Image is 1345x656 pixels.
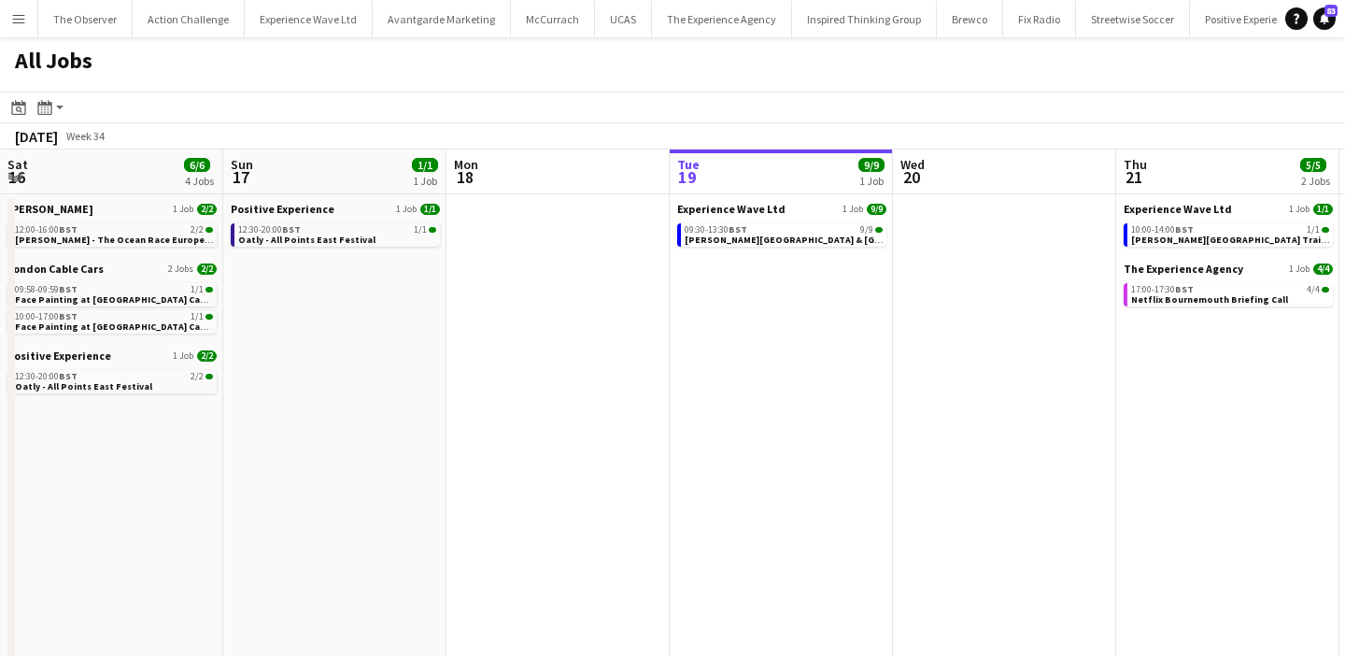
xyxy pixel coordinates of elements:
[1307,225,1320,235] span: 1/1
[373,1,511,37] button: Avantgarde Marketing
[282,223,301,235] span: BST
[685,223,883,245] a: 09:30-13:30BST9/9[PERSON_NAME][GEOGRAPHIC_DATA] & [GEOGRAPHIC_DATA] Virtual Training
[173,204,193,215] span: 1 Job
[1131,283,1329,305] a: 17:00-17:30BST4/4Netflix Bournemouth Briefing Call
[674,166,700,188] span: 19
[1190,1,1310,37] button: Positive Experience
[59,310,78,322] span: BST
[511,1,595,37] button: McCurrach
[420,204,440,215] span: 1/1
[15,312,78,321] span: 10:00-17:00
[238,234,375,246] span: Oatly - All Points East Festival
[412,158,438,172] span: 1/1
[7,262,104,276] span: London Cable Cars
[59,370,78,382] span: BST
[15,234,262,246] span: Helly Hansen - The Ocean Race Europe Race Village
[858,158,885,172] span: 9/9
[1124,156,1147,173] span: Thu
[685,234,1032,246] span: Cadwell Park & Donington Park Virtual Training
[7,262,217,349] div: London Cable Cars2 Jobs2/209:58-09:59BST1/1Face Painting at [GEOGRAPHIC_DATA] Cable Cars10:00-17:...
[898,166,925,188] span: 20
[1131,234,1341,246] span: Cadwell Park Training
[7,349,111,363] span: Positive Experience
[238,223,436,245] a: 12:30-20:00BST1/1Oatly - All Points East Festival
[842,204,863,215] span: 1 Job
[7,202,93,216] span: Helly Hansen
[1131,293,1288,306] span: Netflix Bournemouth Briefing Call
[595,1,652,37] button: UCAS
[1124,202,1333,262] div: Experience Wave Ltd1 Job1/110:00-14:00BST1/1[PERSON_NAME][GEOGRAPHIC_DATA] Training
[1289,264,1310,275] span: 1 Job
[652,1,792,37] button: The Experience Agency
[1313,204,1333,215] span: 1/1
[7,202,217,262] div: [PERSON_NAME]1 Job2/212:00-16:00BST2/2[PERSON_NAME] - The Ocean Race Europe Race Village
[867,204,886,215] span: 9/9
[59,223,78,235] span: BST
[414,225,427,235] span: 1/1
[1307,285,1320,294] span: 4/4
[5,166,28,188] span: 16
[900,156,925,173] span: Wed
[15,223,213,245] a: 12:00-16:00BST2/2[PERSON_NAME] - The Ocean Race Europe Race Village
[191,285,204,294] span: 1/1
[677,202,886,250] div: Experience Wave Ltd1 Job9/909:30-13:30BST9/9[PERSON_NAME][GEOGRAPHIC_DATA] & [GEOGRAPHIC_DATA] Vi...
[15,127,58,146] div: [DATE]
[168,264,193,275] span: 2 Jobs
[228,166,253,188] span: 17
[7,202,217,216] a: [PERSON_NAME]1 Job2/2
[1131,285,1194,294] span: 17:00-17:30
[413,174,437,188] div: 1 Job
[396,204,417,215] span: 1 Job
[15,285,78,294] span: 09:58-09:59
[1322,227,1329,233] span: 1/1
[1175,283,1194,295] span: BST
[231,202,440,216] a: Positive Experience1 Job1/1
[15,321,235,333] span: Face Painting at London Cable Cars
[1313,264,1333,275] span: 4/4
[7,349,217,363] a: Positive Experience1 Job2/2
[185,174,214,188] div: 4 Jobs
[1175,223,1194,235] span: BST
[1300,158,1326,172] span: 5/5
[875,227,883,233] span: 9/9
[15,310,213,332] a: 10:00-17:00BST1/1Face Painting at [GEOGRAPHIC_DATA] Cable Cars
[7,156,28,173] span: Sat
[245,1,373,37] button: Experience Wave Ltd
[1124,202,1333,216] a: Experience Wave Ltd1 Job1/1
[205,314,213,320] span: 1/1
[15,370,213,392] a: 12:30-20:00BST2/2Oatly - All Points East Festival
[197,350,217,362] span: 2/2
[1003,1,1076,37] button: Fix Radio
[15,225,78,235] span: 12:00-16:00
[859,174,884,188] div: 1 Job
[1076,1,1190,37] button: Streetwise Soccer
[1289,204,1310,215] span: 1 Job
[7,349,217,397] div: Positive Experience1 Job2/212:30-20:00BST2/2Oatly - All Points East Festival
[1124,262,1243,276] span: The Experience Agency
[1124,202,1232,216] span: Experience Wave Ltd
[205,227,213,233] span: 2/2
[231,156,253,173] span: Sun
[191,372,204,381] span: 2/2
[62,129,108,143] span: Week 34
[677,156,700,173] span: Tue
[231,202,440,250] div: Positive Experience1 Job1/112:30-20:00BST1/1Oatly - All Points East Festival
[677,202,786,216] span: Experience Wave Ltd
[133,1,245,37] button: Action Challenge
[15,380,152,392] span: Oatly - All Points East Festival
[15,283,213,305] a: 09:58-09:59BST1/1Face Painting at [GEOGRAPHIC_DATA] Cable Cars
[59,283,78,295] span: BST
[191,312,204,321] span: 1/1
[15,372,78,381] span: 12:30-20:00
[197,204,217,215] span: 2/2
[1301,174,1330,188] div: 2 Jobs
[231,202,334,216] span: Positive Experience
[173,350,193,362] span: 1 Job
[860,225,873,235] span: 9/9
[729,223,747,235] span: BST
[792,1,937,37] button: Inspired Thinking Group
[205,374,213,379] span: 2/2
[454,156,478,173] span: Mon
[7,262,217,276] a: London Cable Cars2 Jobs2/2
[1124,262,1333,276] a: The Experience Agency1 Job4/4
